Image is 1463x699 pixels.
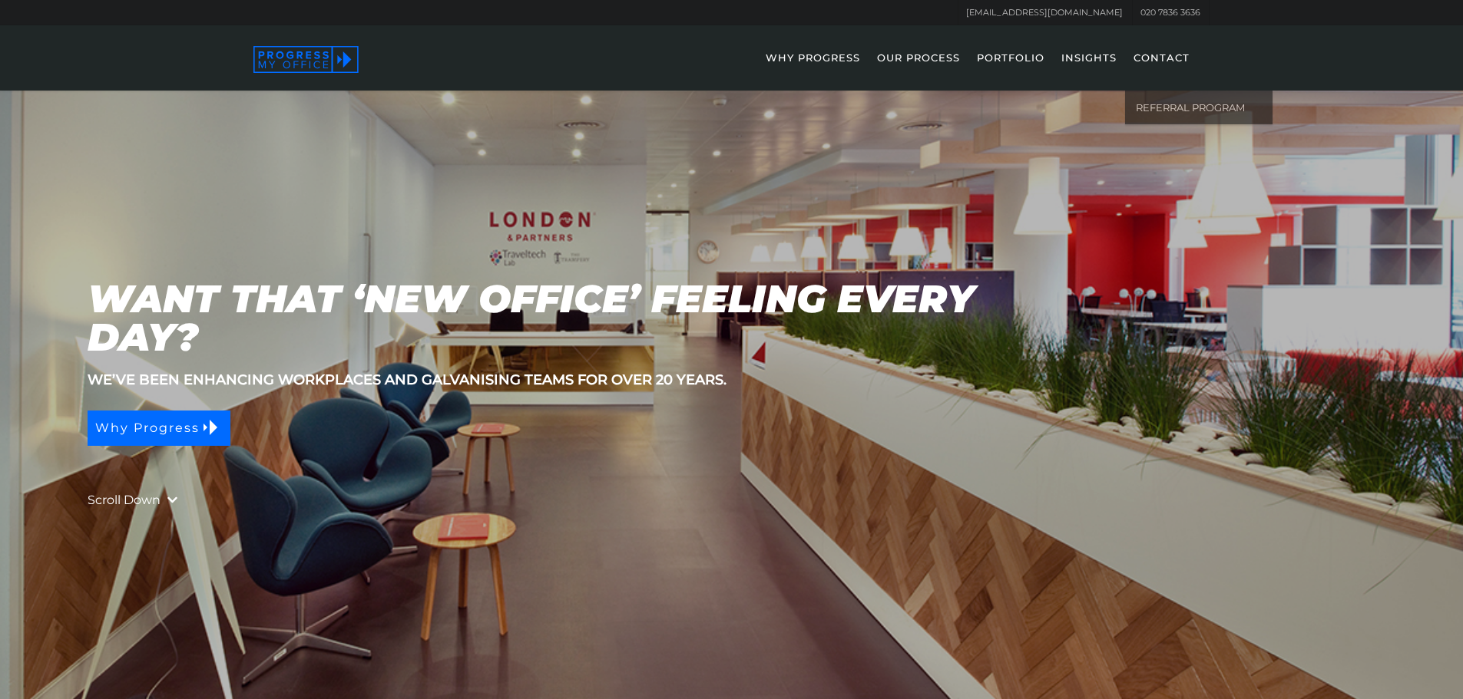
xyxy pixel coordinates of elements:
[969,46,1052,91] a: PORTFOLIO
[1125,91,1273,124] a: REFERRAL PROGRAM
[758,46,868,91] a: WHY PROGRESS
[1126,46,1197,91] a: CONTACT
[1054,46,1124,91] a: INSIGHTS
[88,490,161,510] a: Scroll Down
[88,410,230,446] a: Why Progress
[869,46,968,91] a: OUR PROCESS
[88,280,1038,357] h1: Want that ‘new office’ feeling every day?
[88,372,1375,387] h3: We’ve been enhancing workplaces and galvanising teams for over 20 years.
